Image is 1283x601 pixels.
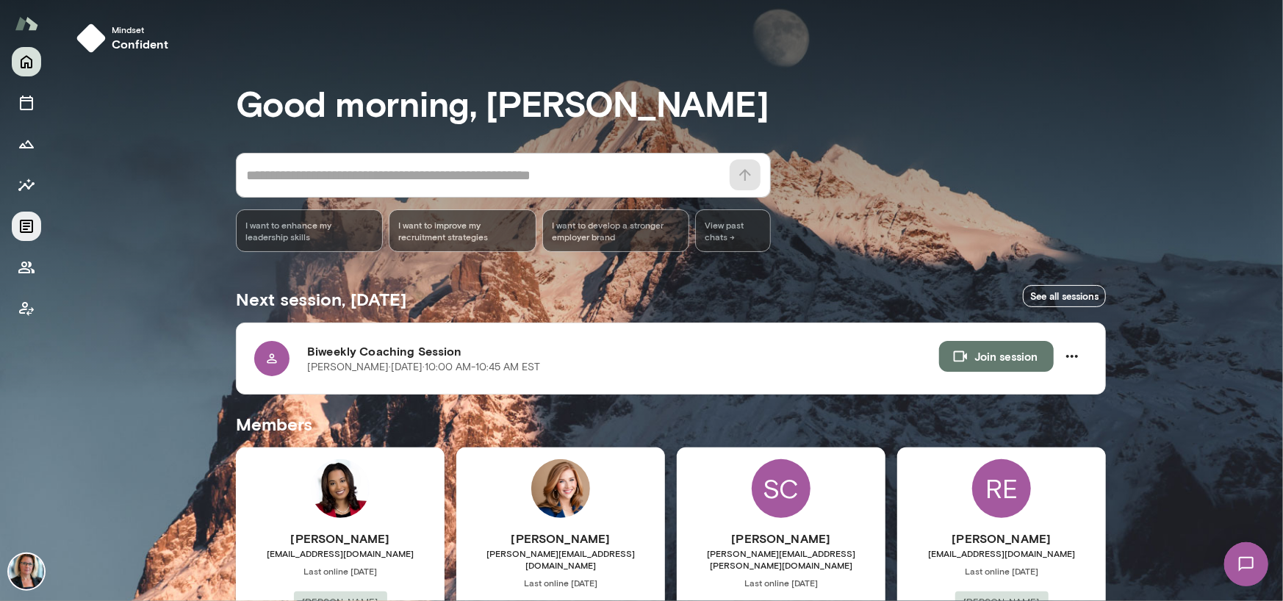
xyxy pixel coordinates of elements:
[897,565,1106,577] span: Last online [DATE]
[677,530,885,547] h6: [PERSON_NAME]
[12,170,41,200] button: Insights
[531,459,590,518] img: Elisabeth Rice
[542,209,689,252] div: I want to develop a stronger employer brand
[9,554,44,589] img: Jennifer Alvarez
[897,547,1106,559] span: [EMAIL_ADDRESS][DOMAIN_NAME]
[112,35,168,53] h6: confident
[398,219,526,242] span: I want to improve my recruitment strategies
[972,459,1031,518] div: RE
[236,209,383,252] div: I want to enhance my leadership skills
[12,294,41,323] button: Client app
[71,18,180,59] button: Mindsetconfident
[695,209,771,252] span: View past chats ->
[752,459,811,518] div: SC
[456,530,665,547] h6: [PERSON_NAME]
[897,530,1106,547] h6: [PERSON_NAME]
[12,47,41,76] button: Home
[456,577,665,589] span: Last online [DATE]
[236,547,445,559] span: [EMAIL_ADDRESS][DOMAIN_NAME]
[552,219,680,242] span: I want to develop a stronger employer brand
[389,209,536,252] div: I want to improve my recruitment strategies
[76,24,106,53] img: mindset
[236,412,1106,436] h5: Members
[307,360,540,375] p: [PERSON_NAME] · [DATE] · 10:00 AM-10:45 AM EST
[12,253,41,282] button: Members
[939,341,1054,372] button: Join session
[677,577,885,589] span: Last online [DATE]
[236,565,445,577] span: Last online [DATE]
[456,547,665,571] span: [PERSON_NAME][EMAIL_ADDRESS][DOMAIN_NAME]
[1023,285,1106,308] a: See all sessions
[677,547,885,571] span: [PERSON_NAME][EMAIL_ADDRESS][PERSON_NAME][DOMAIN_NAME]
[236,287,406,311] h5: Next session, [DATE]
[311,459,370,518] img: Brittany Hart
[15,10,38,37] img: Mento
[307,342,939,360] h6: Biweekly Coaching Session
[12,129,41,159] button: Growth Plan
[112,24,168,35] span: Mindset
[12,88,41,118] button: Sessions
[12,212,41,241] button: Documents
[245,219,373,242] span: I want to enhance my leadership skills
[236,530,445,547] h6: [PERSON_NAME]
[236,82,1106,123] h3: Good morning, [PERSON_NAME]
